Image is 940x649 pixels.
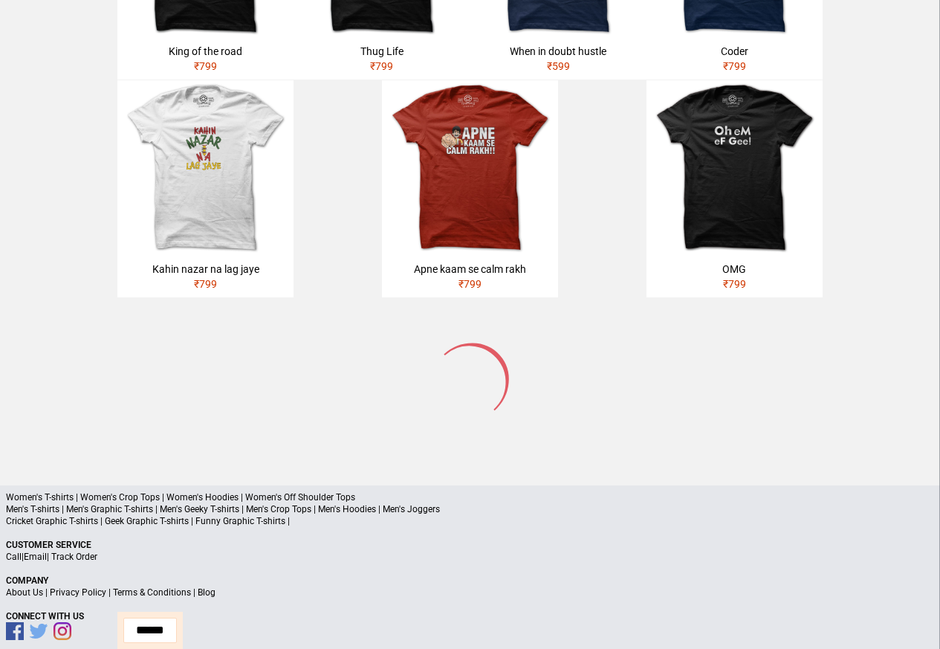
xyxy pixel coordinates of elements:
[547,60,570,72] span: ₹ 599
[6,503,934,515] p: Men's T-shirts | Men's Graphic T-shirts | Men's Geeky T-shirts | Men's Crop Tops | Men's Hoodies ...
[198,587,215,598] a: Blog
[6,587,934,598] p: | | |
[6,575,934,587] p: Company
[646,80,823,298] a: OMG₹799
[117,80,294,256] img: kahin-nazar-na-lag-jaye.jpg
[123,44,288,59] div: King of the road
[370,60,393,72] span: ₹ 799
[652,262,817,277] div: OMG
[117,80,294,298] a: Kahin nazar na lag jaye₹799
[6,587,43,598] a: About Us
[476,44,641,59] div: When in doubt hustle
[723,60,746,72] span: ₹ 799
[113,587,191,598] a: Terms & Conditions
[6,551,934,563] p: | |
[723,278,746,290] span: ₹ 799
[652,44,817,59] div: Coder
[6,610,934,622] p: Connect With Us
[458,278,482,290] span: ₹ 799
[382,80,558,298] a: Apne kaam se calm rakh₹799
[6,491,934,503] p: Women's T-shirts | Women's Crop Tops | Women's Hoodies | Women's Off Shoulder Tops
[299,44,464,59] div: Thug Life
[6,552,22,562] a: Call
[382,80,558,256] img: APNE-KAAM-SE-CALM.jpg
[646,80,823,256] img: omg.jpg
[388,262,552,277] div: Apne kaam se calm rakh
[194,60,217,72] span: ₹ 799
[6,515,934,527] p: Cricket Graphic T-shirts | Geek Graphic T-shirts | Funny Graphic T-shirts |
[194,278,217,290] span: ₹ 799
[24,552,47,562] a: Email
[51,552,97,562] a: Track Order
[123,262,288,277] div: Kahin nazar na lag jaye
[6,539,934,551] p: Customer Service
[50,587,106,598] a: Privacy Policy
